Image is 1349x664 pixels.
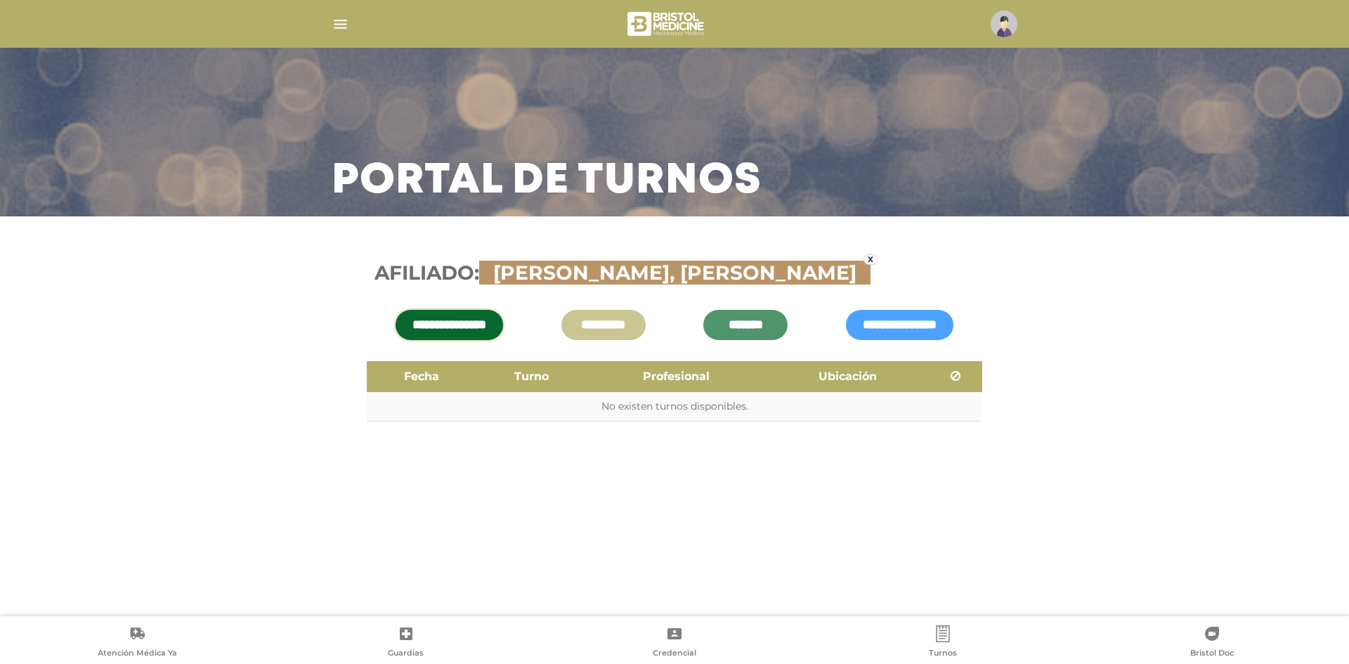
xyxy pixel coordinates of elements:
[864,254,878,265] a: x
[367,392,982,422] td: No existen turnos disponibles.
[625,7,709,41] img: bristol-medicine-blanco.png
[540,625,809,661] a: Credencial
[991,11,1017,37] img: profile-placeholder.svg
[374,261,975,285] h3: Afiliado:
[332,163,762,200] h3: Portal de turnos
[653,648,696,660] span: Credencial
[388,648,424,660] span: Guardias
[486,261,864,285] span: [PERSON_NAME], [PERSON_NAME]
[767,361,929,392] th: Ubicación
[367,361,477,392] th: Fecha
[477,361,586,392] th: Turno
[332,15,349,33] img: Cober_menu-lines-white.svg
[585,361,767,392] th: Profesional
[809,625,1077,661] a: Turnos
[3,625,271,661] a: Atención Médica Ya
[271,625,540,661] a: Guardias
[1190,648,1234,660] span: Bristol Doc
[929,648,957,660] span: Turnos
[98,648,177,660] span: Atención Médica Ya
[1078,625,1346,661] a: Bristol Doc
